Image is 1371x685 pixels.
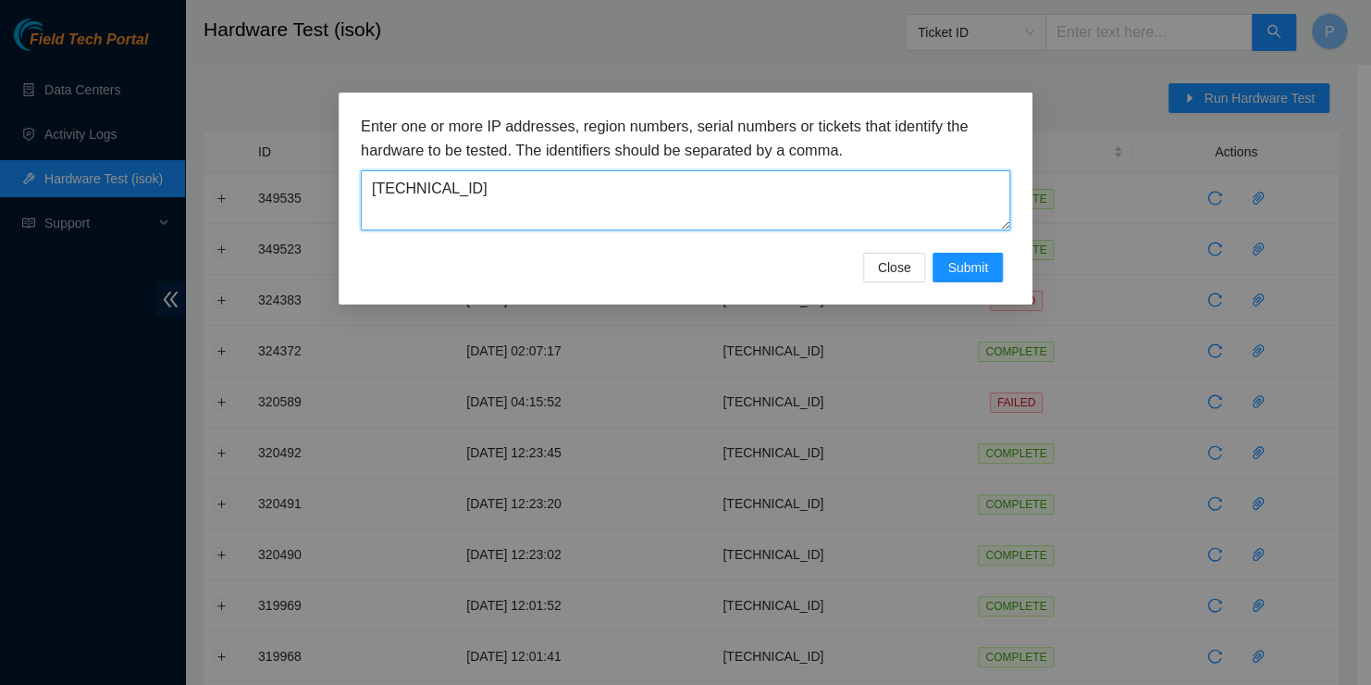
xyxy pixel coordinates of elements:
span: Submit [947,257,988,278]
textarea: [TECHNICAL_ID] [361,170,1010,230]
span: Close [878,257,911,278]
button: Submit [933,253,1003,282]
button: Close [863,253,926,282]
h3: Enter one or more IP addresses, region numbers, serial numbers or tickets that identify the hardw... [361,115,1010,162]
